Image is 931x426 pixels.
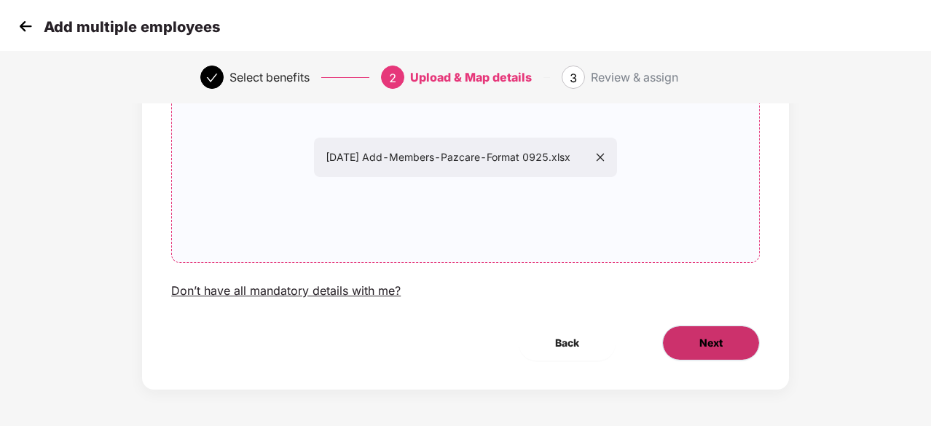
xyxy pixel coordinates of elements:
div: Upload & Map details [410,66,532,89]
span: 3 [570,71,577,85]
div: Don’t have all mandatory details with me? [171,283,401,299]
span: Next [699,335,723,351]
span: [DATE] Add-Members-Pazcare-Format 0925.xlsx close [172,52,759,262]
span: Back [555,335,579,351]
span: close [595,152,605,162]
p: Add multiple employees [44,18,220,36]
div: Select benefits [229,66,310,89]
div: Review & assign [591,66,678,89]
button: Next [662,326,760,360]
span: [DATE] Add-Members-Pazcare-Format 0925.xlsx [326,151,605,163]
span: check [206,72,218,84]
img: svg+xml;base64,PHN2ZyB4bWxucz0iaHR0cDovL3d3dy53My5vcmcvMjAwMC9zdmciIHdpZHRoPSIzMCIgaGVpZ2h0PSIzMC... [15,15,36,37]
button: Back [519,326,616,360]
span: 2 [389,71,396,85]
